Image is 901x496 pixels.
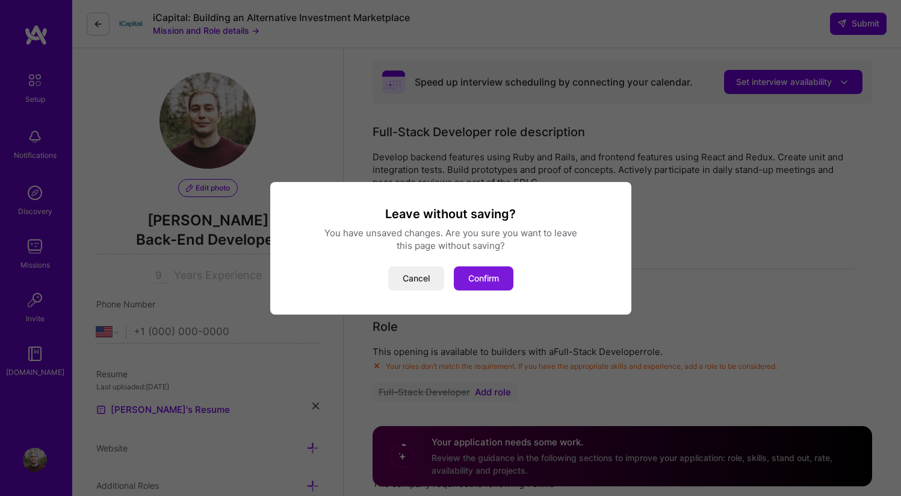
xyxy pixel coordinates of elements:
h3: Leave without saving? [285,206,617,222]
div: You have unsaved changes. Are you sure you want to leave [285,227,617,239]
div: this page without saving? [285,239,617,252]
button: Cancel [388,266,444,290]
button: Confirm [454,266,513,290]
div: modal [270,182,631,315]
